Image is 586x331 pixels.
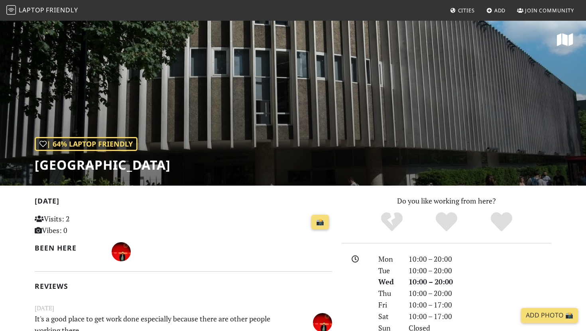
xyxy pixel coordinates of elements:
div: 10:00 – 17:00 [404,299,556,311]
div: Fri [374,299,404,311]
span: Doru Musuroi [313,317,332,326]
div: 10:00 – 20:00 [404,253,556,265]
h2: Reviews [35,282,332,290]
span: Join Community [525,7,574,14]
a: 📸 [311,215,329,230]
small: [DATE] [30,303,337,313]
p: Do you like working from here? [342,195,551,207]
h2: [DATE] [35,197,332,208]
img: 1563-doru.jpg [112,242,131,261]
div: Yes [419,211,474,233]
a: Add [483,3,509,18]
a: LaptopFriendly LaptopFriendly [6,4,78,18]
span: Add [494,7,506,14]
a: Add Photo 📸 [521,308,578,323]
div: 10:00 – 17:00 [404,311,556,322]
h2: Been here [35,244,102,252]
div: Thu [374,288,404,299]
div: Definitely! [474,211,529,233]
div: | 64% Laptop Friendly [35,137,138,151]
div: Tue [374,265,404,276]
div: No [364,211,419,233]
h1: [GEOGRAPHIC_DATA] [35,157,171,172]
span: Doru Musuroi [112,246,131,256]
span: Cities [458,7,475,14]
div: Sat [374,311,404,322]
span: Laptop [19,6,45,14]
img: LaptopFriendly [6,5,16,15]
span: Friendly [46,6,78,14]
div: 10:00 – 20:00 [404,288,556,299]
div: 10:00 – 20:00 [404,276,556,288]
a: Join Community [514,3,577,18]
div: Mon [374,253,404,265]
a: Cities [447,3,478,18]
div: Wed [374,276,404,288]
div: 10:00 – 20:00 [404,265,556,276]
p: Visits: 2 Vibes: 0 [35,213,128,236]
